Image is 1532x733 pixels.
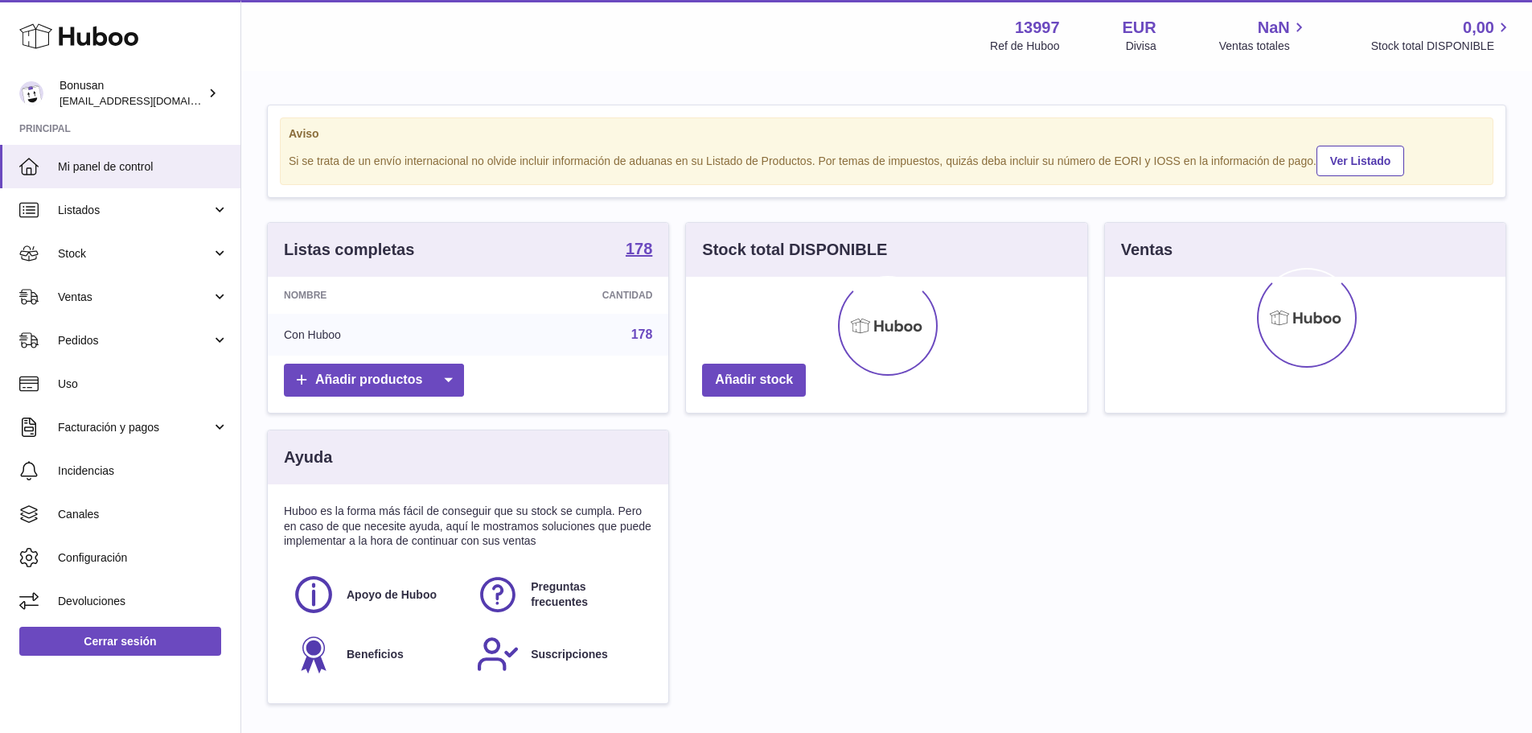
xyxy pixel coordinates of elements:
p: Huboo es la forma más fácil de conseguir que su stock se cumpla. Pero en caso de que necesite ayu... [284,504,652,550]
span: Stock [58,246,212,261]
div: Si se trata de un envío internacional no olvide incluir información de aduanas en su Listado de P... [289,143,1485,176]
span: Facturación y pagos [58,420,212,435]
span: Stock total DISPONIBLE [1371,39,1513,54]
span: Devoluciones [58,594,228,609]
div: Ref de Huboo [990,39,1059,54]
span: Preguntas frecuentes [531,579,643,610]
span: Apoyo de Huboo [347,587,437,603]
a: 178 [631,327,653,341]
h3: Ayuda [284,447,332,468]
div: Bonusan [60,78,204,109]
span: Beneficios [347,647,404,662]
a: Preguntas frecuentes [476,573,644,616]
span: Suscripciones [531,647,608,662]
strong: EUR [1123,17,1156,39]
a: Beneficios [292,632,460,676]
span: Uso [58,377,228,392]
a: Suscripciones [476,632,644,676]
span: NaN [1258,17,1290,39]
td: Con Huboo [268,314,476,356]
a: Ver Listado [1316,146,1404,176]
div: Divisa [1126,39,1156,54]
strong: 178 [626,241,652,257]
strong: 13997 [1015,17,1060,39]
a: 0,00 Stock total DISPONIBLE [1371,17,1513,54]
a: 178 [626,241,652,260]
h3: Stock total DISPONIBLE [702,239,887,261]
a: Cerrar sesión [19,627,221,656]
th: Nombre [268,277,476,314]
a: NaN Ventas totales [1219,17,1308,54]
a: Apoyo de Huboo [292,573,460,616]
span: 0,00 [1463,17,1494,39]
span: [EMAIL_ADDRESS][DOMAIN_NAME] [60,94,236,107]
span: Configuración [58,550,228,566]
th: Cantidad [476,277,669,314]
span: Canales [58,507,228,522]
span: Ventas [58,290,212,305]
a: Añadir stock [702,364,806,397]
span: Incidencias [58,463,228,479]
span: Pedidos [58,333,212,348]
span: Mi panel de control [58,159,228,175]
a: Añadir productos [284,364,464,397]
span: Ventas totales [1219,39,1308,54]
strong: Aviso [289,126,1485,142]
h3: Ventas [1121,239,1173,261]
h3: Listas completas [284,239,414,261]
span: Listados [58,203,212,218]
img: info@bonusan.es [19,81,43,105]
